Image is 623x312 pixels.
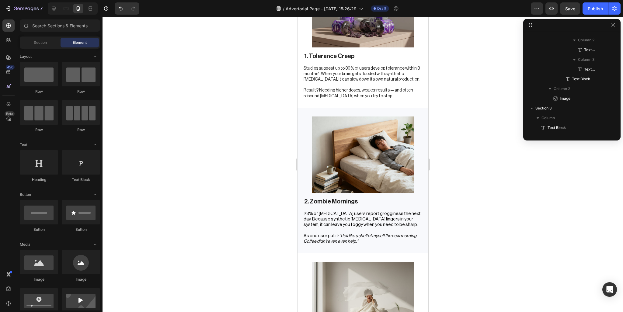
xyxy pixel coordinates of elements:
span: Toggle open [90,52,100,61]
div: Row [62,127,100,133]
div: Beta [5,111,15,116]
div: Row [62,89,100,94]
div: Button [62,227,100,232]
input: Search Sections & Elements [20,19,100,32]
span: Section [34,40,47,45]
span: Text [20,142,27,147]
div: Image [62,277,100,282]
span: Toggle open [90,190,100,199]
div: Open Intercom Messenger [602,282,617,297]
span: Element [73,40,87,45]
span: Button [20,192,31,197]
span: Text Block [572,76,590,82]
button: 7 [2,2,45,15]
div: Heading [20,177,58,182]
div: Publish [588,5,603,12]
span: Column 2 [554,86,570,92]
div: Undo/Redo [115,2,139,15]
span: Toggle open [90,140,100,150]
p: 7 [40,5,43,12]
span: Text Block [584,66,595,72]
div: Image [20,277,58,282]
iframe: Design area [298,17,428,312]
span: Image [560,95,570,102]
div: Text Block [62,177,100,182]
div: Row [20,89,58,94]
div: Row [20,127,58,133]
div: 450 [6,65,15,70]
span: Draft [377,6,386,11]
span: Toggle open [90,240,100,249]
span: Layout [20,54,32,59]
span: Advertorial Page - [DATE] 15:26:29 [286,5,357,12]
span: Save [565,6,575,11]
button: Save [560,2,580,15]
button: Publish [583,2,608,15]
span: Column [541,115,555,121]
span: Column 2 [578,37,594,43]
span: Text Block [548,125,566,131]
span: Column 3 [578,57,595,63]
span: Section 3 [535,105,552,111]
div: Button [20,227,58,232]
span: / [283,5,284,12]
span: Text Block [584,47,595,53]
span: Media [20,242,30,247]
